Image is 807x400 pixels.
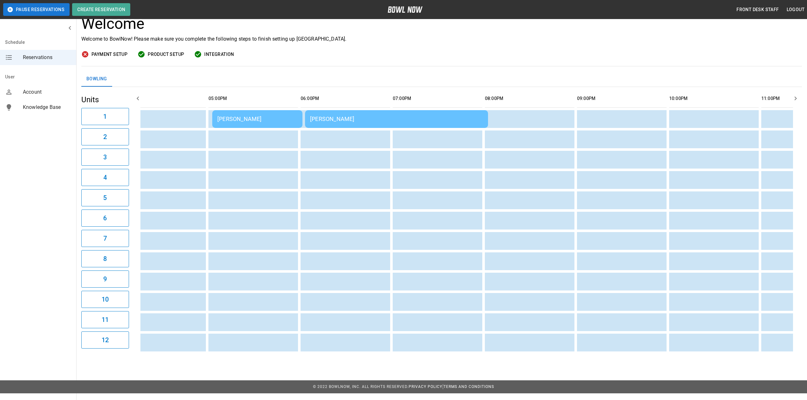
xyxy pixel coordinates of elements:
h5: Units [81,95,129,105]
img: logo [388,6,423,13]
a: Privacy Policy [409,384,442,389]
button: 10 [81,291,129,308]
h6: 3 [103,152,107,162]
button: Bowling [81,71,112,87]
h6: 6 [103,213,107,223]
p: Welcome to BowlNow! Please make sure you complete the following steps to finish setting up [GEOGR... [81,35,802,43]
div: [PERSON_NAME] [310,116,483,122]
h6: 11 [102,315,109,325]
button: Pause Reservations [3,3,70,16]
span: Reservations [23,54,71,61]
button: 1 [81,108,129,125]
button: 12 [81,331,129,349]
span: © 2022 BowlNow, Inc. All Rights Reserved. [313,384,409,389]
button: 6 [81,210,129,227]
span: Integration [204,50,234,58]
button: 9 [81,270,129,288]
button: 11 [81,311,129,328]
h6: 12 [102,335,109,345]
h3: Welcome [81,15,802,33]
button: 5 [81,189,129,206]
h6: 1 [103,111,107,122]
button: 2 [81,128,129,145]
h6: 4 [103,172,107,183]
span: Knowledge Base [23,103,71,111]
button: 4 [81,169,129,186]
button: 7 [81,230,129,247]
a: Terms and Conditions [444,384,494,389]
h6: 10 [102,294,109,304]
h6: 9 [103,274,107,284]
button: Front Desk Staff [734,4,781,16]
h6: 7 [103,233,107,243]
span: Payment Setup [92,50,127,58]
h6: 8 [103,254,107,264]
div: [PERSON_NAME] [217,116,297,122]
button: Logout [784,4,807,16]
button: Create Reservation [72,3,130,16]
span: Product Setup [148,50,184,58]
button: 8 [81,250,129,267]
div: inventory tabs [81,71,802,87]
h6: 2 [103,132,107,142]
button: 3 [81,149,129,166]
h6: 5 [103,193,107,203]
span: Account [23,88,71,96]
